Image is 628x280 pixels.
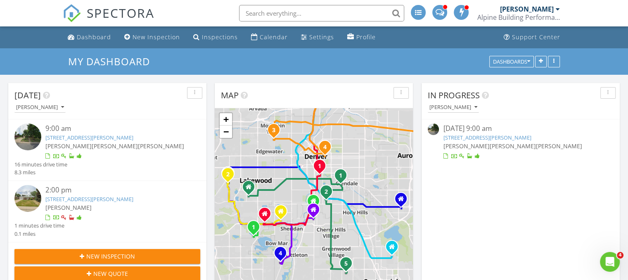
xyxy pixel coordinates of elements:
a: Zoom in [220,113,232,126]
a: Dashboard [64,30,114,45]
a: [DATE] 9:00 am [STREET_ADDRESS][PERSON_NAME] [PERSON_NAME][PERSON_NAME][PERSON_NAME] [428,123,614,160]
a: Zoom out [220,126,232,138]
a: 9:00 am [STREET_ADDRESS][PERSON_NAME] [PERSON_NAME][PERSON_NAME][PERSON_NAME] 16 minutes drive ti... [14,123,200,176]
div: New Inspection [133,33,180,41]
a: Calendar [248,30,291,45]
span: [PERSON_NAME] [138,142,184,150]
a: [STREET_ADDRESS][PERSON_NAME] [443,134,531,141]
a: My Dashboard [68,55,157,68]
div: Settings [309,33,334,41]
div: 65 S Clarkson St, Denver, CO 80209 [320,166,325,171]
a: Support Center [500,30,564,45]
i: 1 [318,164,321,169]
div: 6662 W Hamilton Dr, Denver CO 80227 [265,214,270,218]
div: 1441 N Humboldt St 504, Denver, CO 80218 [325,147,330,152]
span: [PERSON_NAME] [45,204,92,211]
div: 9:00 am [45,123,185,134]
div: Inspections [202,33,238,41]
div: [DATE] 9:00 am [443,123,598,134]
div: Alpine Building Performance [477,13,560,21]
span: In Progress [428,90,480,101]
div: 1878 S Gilpin St , Denver, CO 80210 [326,191,331,196]
i: 4 [279,251,282,256]
span: [PERSON_NAME] [489,142,536,150]
img: streetview [428,123,439,135]
a: Settings [298,30,337,45]
div: Support Center [512,33,560,41]
div: Profile [356,33,376,41]
button: [PERSON_NAME] [14,102,66,113]
div: [PERSON_NAME] [429,104,477,110]
div: 3057 Ames St, Wheat Ridge, CO 80214 [274,130,279,135]
span: Map [221,90,239,101]
img: The Best Home Inspection Software - Spectora [63,4,81,22]
span: [PERSON_NAME] [45,142,92,150]
a: New Inspection [121,30,183,45]
div: 2:00 pm [45,185,185,195]
div: 0.1 miles [14,230,64,238]
div: 6844 S Cherry St, Centennial, CO 80122 [346,263,351,268]
i: 4 [323,145,327,150]
div: Dashboards [493,59,530,64]
i: 3 [272,128,275,133]
div: 621 S Taft St , Lakewood, CO 80228 [228,174,233,179]
img: streetview [14,185,41,212]
a: Inspections [190,30,241,45]
span: New Quote [93,269,128,278]
span: [PERSON_NAME] [92,142,138,150]
i: 1 [252,225,255,230]
div: [PERSON_NAME] [16,104,64,110]
div: 3169 S Acoma St, Englewood CO 80110 [313,209,318,214]
div: 8.3 miles [14,168,67,176]
span: New Inspection [86,252,135,261]
div: 1 minutes drive time [14,222,64,230]
div: Calendar [260,33,288,41]
button: New Inspection [14,249,200,264]
div: 4451 South Ammons Street 307, Littleton, CO 80123 [254,227,258,232]
button: [PERSON_NAME] [428,102,479,113]
a: Profile [344,30,379,45]
i: 2 [325,189,328,195]
div: Dashboard [77,33,111,41]
div: 2569 S Acoma St, Denver CO 80223 [313,201,318,206]
a: SPECTORA [63,11,154,28]
input: Search everything... [239,5,404,21]
div: 725 S Harrison St , Denver, CO 80209 [341,175,346,180]
button: Dashboards [489,56,534,67]
div: 4365 W Ponds Cir , Littleton, CO 80123 [280,253,285,258]
a: [STREET_ADDRESS][PERSON_NAME] [45,134,133,141]
iframe: Intercom live chat [600,252,620,272]
div: 16 minutes drive time [14,161,67,168]
i: 1 [339,173,342,179]
span: [PERSON_NAME] [443,142,489,150]
span: [DATE] [14,90,41,101]
div: 1562 S Everett St, Lakewood CO 80232 [249,187,254,192]
span: 4 [617,252,623,259]
div: [PERSON_NAME] [500,5,554,13]
a: [STREET_ADDRESS][PERSON_NAME] [45,195,133,203]
i: 2 [226,172,230,178]
a: 2:00 pm [STREET_ADDRESS][PERSON_NAME] [PERSON_NAME] 1 minutes drive time 0.1 miles [14,185,200,238]
div: 2436 S Racine Way, Aurora CO 80014 [401,199,406,204]
span: SPECTORA [87,4,154,21]
div: 3226 S Stuart St, Denver CO 80236 [281,211,286,216]
div: 5757 S Lansing Ct, Englewood CO 80111 [392,247,397,252]
i: 5 [344,261,348,267]
img: streetview [14,123,41,150]
span: [PERSON_NAME] [536,142,582,150]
